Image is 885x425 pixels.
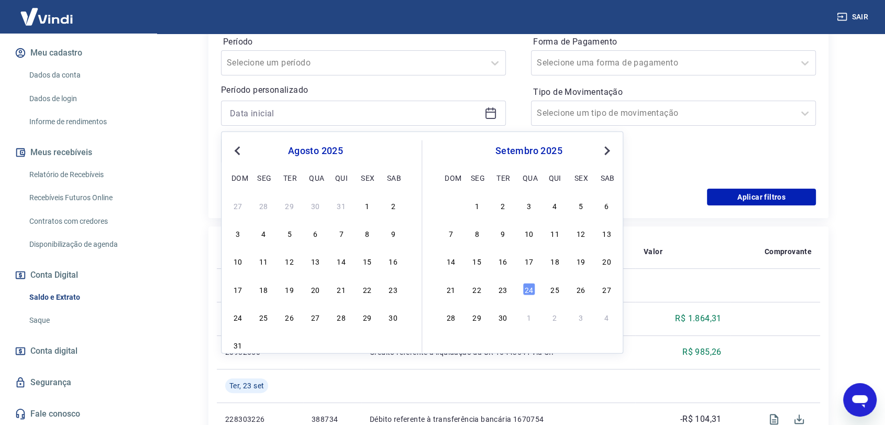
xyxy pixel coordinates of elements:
div: qui [335,171,348,183]
label: Período [223,36,504,48]
div: ter [283,171,296,183]
div: Choose sexta-feira, 19 de setembro de 2025 [574,255,587,267]
div: Choose segunda-feira, 4 de agosto de 2025 [257,227,270,239]
label: Forma de Pagamento [533,36,814,48]
div: dom [445,171,457,183]
a: Conta digital [13,340,144,363]
div: Choose quinta-feira, 28 de agosto de 2025 [335,311,348,323]
div: Choose sexta-feira, 5 de setembro de 2025 [361,339,373,351]
div: Choose terça-feira, 9 de setembro de 2025 [496,227,509,239]
div: Choose terça-feira, 19 de agosto de 2025 [283,282,296,295]
a: Recebíveis Futuros Online [25,187,144,209]
div: Choose sábado, 6 de setembro de 2025 [601,199,613,211]
div: Choose quarta-feira, 20 de agosto de 2025 [309,282,322,295]
div: Choose domingo, 17 de agosto de 2025 [231,282,244,295]
div: Choose terça-feira, 5 de agosto de 2025 [283,227,296,239]
div: Choose segunda-feira, 8 de setembro de 2025 [471,227,483,239]
div: Choose domingo, 24 de agosto de 2025 [231,311,244,323]
div: Choose segunda-feira, 18 de agosto de 2025 [257,282,270,295]
a: Dados da conta [25,64,144,86]
div: Choose sexta-feira, 5 de setembro de 2025 [574,199,587,211]
button: Next Month [601,145,613,157]
div: Choose sábado, 2 de agosto de 2025 [387,199,400,211]
div: dom [231,171,244,183]
p: 388734 [312,414,353,424]
div: Choose sábado, 4 de outubro de 2025 [601,311,613,323]
div: Choose sábado, 9 de agosto de 2025 [387,227,400,239]
div: Choose segunda-feira, 28 de julho de 2025 [257,199,270,211]
a: Saldo e Extrato [25,287,144,308]
div: Choose domingo, 28 de setembro de 2025 [445,311,457,323]
button: Meu cadastro [13,41,144,64]
div: Choose quinta-feira, 18 de setembro de 2025 [548,255,561,267]
div: Choose domingo, 27 de julho de 2025 [231,199,244,211]
div: Choose quarta-feira, 3 de setembro de 2025 [523,199,535,211]
div: Choose quarta-feira, 3 de setembro de 2025 [309,339,322,351]
a: Relatório de Recebíveis [25,164,144,186]
button: Previous Month [231,145,244,157]
button: Aplicar filtros [707,189,816,205]
p: R$ 985,26 [682,346,722,358]
div: Choose quarta-feira, 6 de agosto de 2025 [309,227,322,239]
span: Ter, 23 set [229,380,264,391]
div: Choose quinta-feira, 4 de setembro de 2025 [548,199,561,211]
div: Choose quarta-feira, 13 de agosto de 2025 [309,255,322,267]
div: Choose quinta-feira, 14 de agosto de 2025 [335,255,348,267]
input: Data inicial [230,105,480,121]
div: Choose domingo, 21 de setembro de 2025 [445,282,457,295]
div: Choose sexta-feira, 12 de setembro de 2025 [574,227,587,239]
div: Choose sábado, 20 de setembro de 2025 [601,255,613,267]
button: Conta Digital [13,264,144,287]
div: Choose quarta-feira, 10 de setembro de 2025 [523,227,535,239]
div: Choose domingo, 31 de agosto de 2025 [445,199,457,211]
div: Choose quarta-feira, 27 de agosto de 2025 [309,311,322,323]
div: Choose sábado, 13 de setembro de 2025 [601,227,613,239]
div: Choose quinta-feira, 21 de agosto de 2025 [335,282,348,295]
a: Dados de login [25,88,144,110]
div: Choose sexta-feira, 15 de agosto de 2025 [361,255,373,267]
button: Sair [835,7,872,27]
div: Choose domingo, 31 de agosto de 2025 [231,339,244,351]
div: Choose segunda-feira, 11 de agosto de 2025 [257,255,270,267]
div: Choose segunda-feira, 29 de setembro de 2025 [471,311,483,323]
div: Choose sexta-feira, 29 de agosto de 2025 [361,311,373,323]
div: Choose terça-feira, 30 de setembro de 2025 [496,311,509,323]
div: Choose sábado, 23 de agosto de 2025 [387,282,400,295]
p: Período personalizado [221,84,506,96]
div: Choose terça-feira, 23 de setembro de 2025 [496,282,509,295]
p: R$ 1.864,31 [675,312,721,325]
div: Choose domingo, 10 de agosto de 2025 [231,255,244,267]
div: qua [309,171,322,183]
div: Choose terça-feira, 16 de setembro de 2025 [496,255,509,267]
div: Choose quinta-feira, 2 de outubro de 2025 [548,311,561,323]
div: Choose domingo, 14 de setembro de 2025 [445,255,457,267]
div: seg [257,171,270,183]
div: Choose segunda-feira, 22 de setembro de 2025 [471,282,483,295]
div: agosto 2025 [230,145,401,157]
div: Choose quarta-feira, 24 de setembro de 2025 [523,282,535,295]
p: Comprovante [765,246,812,257]
div: Choose segunda-feira, 15 de setembro de 2025 [471,255,483,267]
div: Choose terça-feira, 12 de agosto de 2025 [283,255,296,267]
div: Choose segunda-feira, 25 de agosto de 2025 [257,311,270,323]
a: Disponibilização de agenda [25,234,144,255]
div: month 2025-09 [443,198,614,324]
div: Choose terça-feira, 2 de setembro de 2025 [496,199,509,211]
div: Choose quinta-feira, 7 de agosto de 2025 [335,227,348,239]
iframe: Botão para abrir a janela de mensagens [843,383,877,417]
div: Choose sexta-feira, 3 de outubro de 2025 [574,311,587,323]
div: Choose quinta-feira, 11 de setembro de 2025 [548,227,561,239]
div: sex [361,171,373,183]
a: Saque [25,310,144,331]
p: 228303226 [225,414,295,424]
div: sab [387,171,400,183]
div: Choose domingo, 7 de setembro de 2025 [445,227,457,239]
div: Choose quarta-feira, 30 de julho de 2025 [309,199,322,211]
div: Choose quinta-feira, 31 de julho de 2025 [335,199,348,211]
div: Choose quarta-feira, 1 de outubro de 2025 [523,311,535,323]
div: setembro 2025 [443,145,614,157]
div: sab [601,171,613,183]
p: Débito referente à transferência bancária 1670754 [370,414,627,424]
div: Choose quinta-feira, 4 de setembro de 2025 [335,339,348,351]
img: Vindi [13,1,81,32]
